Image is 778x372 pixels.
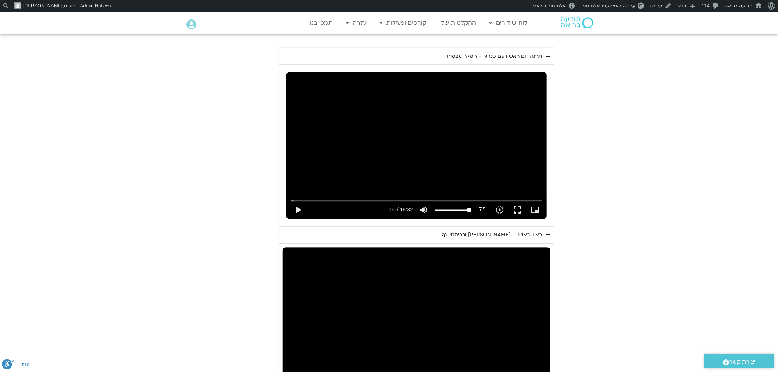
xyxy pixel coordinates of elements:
a: לוח שידורים [486,16,531,30]
div: ראיון ראשון - [PERSON_NAME] וכריסטין נף [442,231,542,240]
a: קורסים ופעילות [376,16,431,30]
span: יצירת קשר [729,357,756,367]
summary: ראיון ראשון - [PERSON_NAME] וכריסטין נף [279,227,554,244]
a: תמכו בנו [307,16,337,30]
a: ההקלטות שלי [436,16,480,30]
span: [PERSON_NAME] [23,3,63,8]
span: עריכה באמצעות אלמנטור [582,3,635,8]
div: תרגול יום ראשון עם סנדיה - חמלה עצמית [447,52,542,61]
a: יצירת קשר [704,354,774,368]
a: עזרה [342,16,371,30]
summary: תרגול יום ראשון עם סנדיה - חמלה עצמית [279,48,554,65]
img: תודעה בריאה [561,17,593,28]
